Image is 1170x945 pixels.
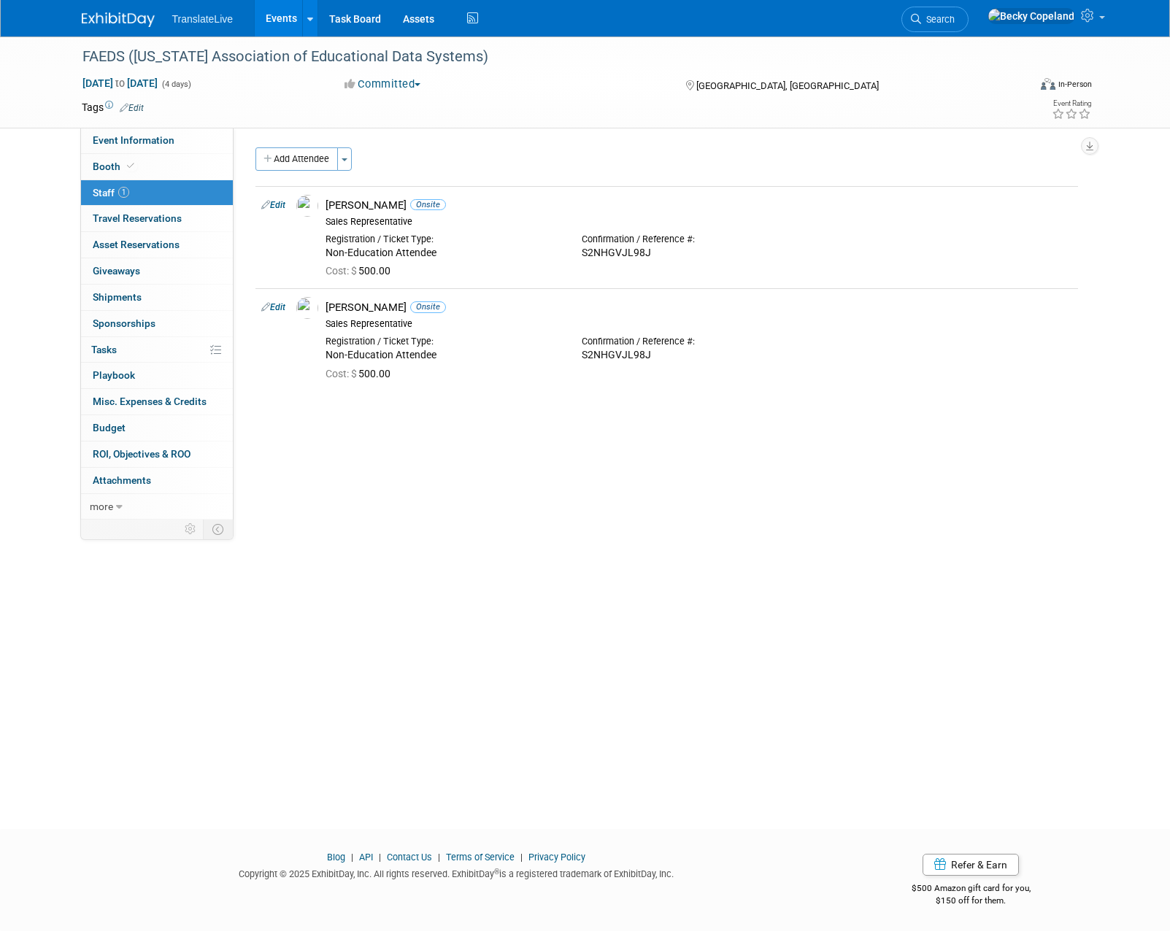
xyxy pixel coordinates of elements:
a: more [81,494,233,520]
span: [DATE] [DATE] [82,77,158,90]
span: TranslateLive [172,13,234,25]
div: Registration / Ticket Type: [326,234,560,245]
a: ROI, Objectives & ROO [81,441,233,467]
a: Giveaways [81,258,233,284]
span: Playbook [93,369,135,381]
span: Search [921,14,955,25]
img: ExhibitDay [82,12,155,27]
span: to [113,77,127,89]
div: In-Person [1058,79,1092,90]
td: Toggle Event Tabs [203,520,233,539]
span: Booth [93,161,137,172]
div: Confirmation / Reference #: [582,336,816,347]
a: Misc. Expenses & Credits [81,389,233,414]
a: Edit [261,200,285,210]
a: Edit [261,302,285,312]
span: Onsite [410,301,446,312]
span: ROI, Objectives & ROO [93,448,190,460]
a: Budget [81,415,233,441]
div: Non-Education Attendee [326,247,560,260]
span: [GEOGRAPHIC_DATA], [GEOGRAPHIC_DATA] [696,80,879,91]
span: | [434,852,444,863]
span: more [90,501,113,512]
div: [PERSON_NAME] [326,301,1072,315]
span: Asset Reservations [93,239,180,250]
span: | [517,852,526,863]
span: Budget [93,422,126,433]
span: Cost: $ [326,265,358,277]
span: Attachments [93,474,151,486]
td: Tags [82,100,144,115]
div: Non-Education Attendee [326,349,560,362]
img: Format-Inperson.png [1041,78,1055,90]
span: | [375,852,385,863]
span: Event Information [93,134,174,146]
i: Booth reservation complete [127,162,134,170]
span: Cost: $ [326,368,358,379]
a: Edit [120,103,144,113]
a: Privacy Policy [528,852,585,863]
button: Committed [339,77,426,92]
a: Search [901,7,969,32]
div: $500 Amazon gift card for you, [853,873,1089,906]
div: Confirmation / Reference #: [582,234,816,245]
button: Add Attendee [255,147,338,171]
div: Copyright © 2025 ExhibitDay, Inc. All rights reserved. ExhibitDay is a registered trademark of Ex... [82,864,832,881]
span: Staff [93,187,129,198]
a: Terms of Service [446,852,515,863]
a: Sponsorships [81,311,233,336]
a: Contact Us [387,852,432,863]
span: | [347,852,357,863]
a: Asset Reservations [81,232,233,258]
div: Registration / Ticket Type: [326,336,560,347]
a: Shipments [81,285,233,310]
span: Travel Reservations [93,212,182,224]
div: S2NHGVJL98J [582,247,816,260]
span: Misc. Expenses & Credits [93,396,207,407]
img: Becky Copeland [988,8,1075,24]
a: Playbook [81,363,233,388]
a: Blog [327,852,345,863]
div: [PERSON_NAME] [326,198,1072,212]
div: FAEDS ([US_STATE] Association of Educational Data Systems) [77,44,1007,70]
span: 1 [118,187,129,198]
td: Personalize Event Tab Strip [178,520,204,539]
a: Booth [81,154,233,180]
div: S2NHGVJL98J [582,349,816,362]
span: Shipments [93,291,142,303]
div: Event Format [942,76,1093,98]
a: Event Information [81,128,233,153]
span: Sponsorships [93,317,155,329]
sup: ® [494,868,499,876]
span: (4 days) [161,80,191,89]
a: Travel Reservations [81,206,233,231]
div: Event Rating [1052,100,1091,107]
span: Giveaways [93,265,140,277]
a: Tasks [81,337,233,363]
a: Attachments [81,468,233,493]
span: Tasks [91,344,117,355]
span: 500.00 [326,368,396,379]
a: Refer & Earn [923,854,1019,876]
a: Staff1 [81,180,233,206]
span: 500.00 [326,265,396,277]
div: Sales Representative [326,216,1072,228]
span: Onsite [410,199,446,210]
div: $150 off for them. [853,895,1089,907]
a: API [359,852,373,863]
div: Sales Representative [326,318,1072,330]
